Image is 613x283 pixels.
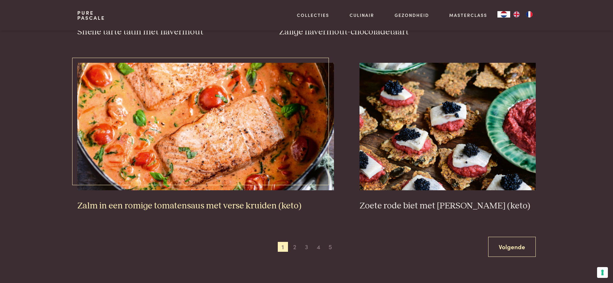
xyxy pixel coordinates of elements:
h3: Zoete rode biet met [PERSON_NAME] (keto) [359,200,536,212]
a: FR [523,11,536,18]
h3: Zalm in een romige tomatensaus met verse kruiden (keto) [77,200,334,212]
aside: Language selected: Nederlands [497,11,536,18]
img: Zalm in een romige tomatensaus met verse kruiden (keto) [77,63,334,190]
a: EN [510,11,523,18]
a: Masterclass [449,12,487,18]
a: Zalm in een romige tomatensaus met verse kruiden (keto) Zalm in een romige tomatensaus met verse ... [77,63,334,211]
div: Language [497,11,510,18]
span: 4 [313,242,323,252]
a: Culinair [350,12,374,18]
h3: Zalige havermout-chocoladetaart [279,26,536,38]
span: 1 [278,242,288,252]
img: Zoete rode biet met zure haring (keto) [359,63,536,190]
button: Uw voorkeuren voor toestemming voor trackingtechnologieën [597,267,608,278]
h3: Snelle tarte tatin met havermout [77,26,254,38]
ul: Language list [510,11,536,18]
a: Volgende [488,237,536,257]
a: PurePascale [77,10,105,20]
a: NL [497,11,510,18]
span: 5 [325,242,335,252]
span: 3 [301,242,312,252]
a: Zoete rode biet met zure haring (keto) Zoete rode biet met [PERSON_NAME] (keto) [359,63,536,211]
a: Gezondheid [395,12,429,18]
span: 2 [290,242,300,252]
a: Collecties [297,12,329,18]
